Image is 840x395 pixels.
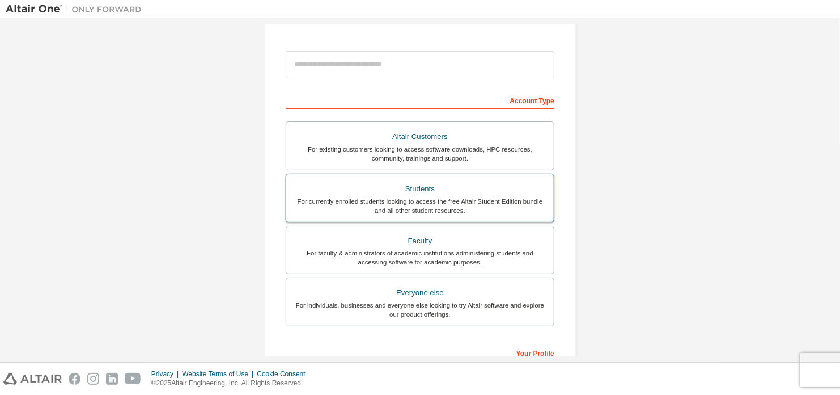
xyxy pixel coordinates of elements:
[293,285,547,301] div: Everyone else
[125,373,141,385] img: youtube.svg
[69,373,80,385] img: facebook.svg
[293,129,547,145] div: Altair Customers
[293,181,547,197] div: Students
[6,3,147,15] img: Altair One
[151,379,312,388] p: © 2025 Altair Engineering, Inc. All Rights Reserved.
[182,369,257,379] div: Website Terms of Use
[151,369,182,379] div: Privacy
[293,249,547,267] div: For faculty & administrators of academic institutions administering students and accessing softwa...
[286,343,554,362] div: Your Profile
[293,197,547,215] div: For currently enrolled students looking to access the free Altair Student Edition bundle and all ...
[257,369,312,379] div: Cookie Consent
[87,373,99,385] img: instagram.svg
[3,373,62,385] img: altair_logo.svg
[293,145,547,163] div: For existing customers looking to access software downloads, HPC resources, community, trainings ...
[293,301,547,319] div: For individuals, businesses and everyone else looking to try Altair software and explore our prod...
[293,233,547,249] div: Faculty
[106,373,118,385] img: linkedin.svg
[286,91,554,109] div: Account Type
